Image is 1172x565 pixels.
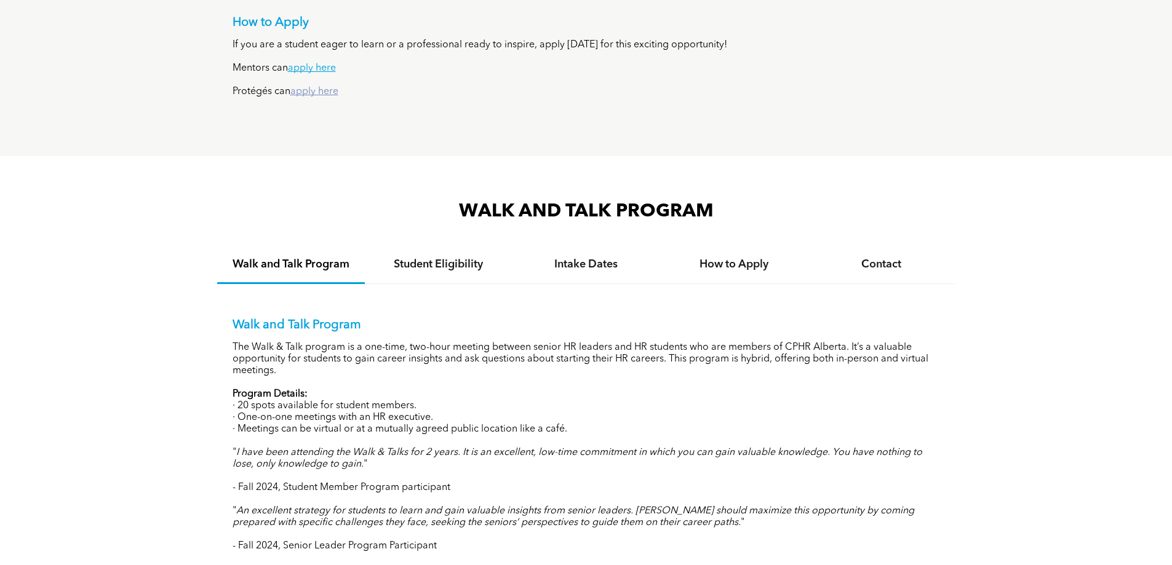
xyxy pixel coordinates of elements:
p: - Fall 2024, Senior Leader Program Participant [233,540,940,552]
strong: Program Details: [233,389,308,399]
h4: How to Apply [671,258,797,271]
a: apply here [288,63,336,73]
p: · 20 spots available for student members. [233,400,940,412]
p: · Meetings can be virtual or at a mutually agreed public location like a café. [233,424,940,435]
em: An excellent strategy for students to learn and gain valuable insights from senior leaders. [PERS... [233,506,914,527]
h4: Walk and Talk Program [228,258,354,271]
p: Protégés can [233,86,940,98]
p: Mentors can [233,63,940,74]
h4: Intake Dates [524,258,649,271]
p: · One-on-one meetings with an HR executive. [233,412,940,424]
p: If you are a student eager to learn or a professional ready to inspire, apply [DATE] for this exc... [233,39,940,51]
p: How to Apply [233,15,940,30]
em: I have been attending the Walk & Talks for 2 years. It is an excellent, low-time commitment in wh... [233,448,922,469]
p: The Walk & Talk program is a one-time, two-hour meeting between senior HR leaders and HR students... [233,342,940,377]
a: apply here [290,87,338,97]
p: Walk and Talk Program [233,318,940,333]
p: " " [233,447,940,470]
h4: Student Eligibility [376,258,501,271]
p: " " [233,505,940,529]
h4: Contact [819,258,944,271]
span: WALK AND TALK PROGRAM [459,202,714,221]
p: - Fall 2024, Student Member Program participant [233,482,940,494]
